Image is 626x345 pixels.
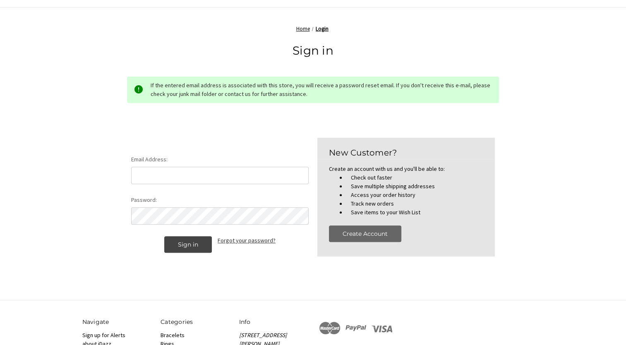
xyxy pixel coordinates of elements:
[346,173,483,182] li: Check out faster
[329,146,483,159] h2: New Customer?
[82,331,125,339] a: Sign up for Alerts
[127,42,499,59] h1: Sign in
[329,225,401,242] button: Create Account
[329,232,401,240] a: Create Account
[346,182,483,191] li: Save multiple shipping addresses
[346,191,483,199] li: Access your order history
[131,155,309,164] label: Email Address:
[346,208,483,217] li: Save items to your Wish List
[161,318,230,326] h5: Categories
[127,25,499,33] nav: Breadcrumb
[82,318,152,326] h5: Navigate
[161,331,185,339] a: Bracelets
[218,236,276,245] a: Forgot your password?
[164,236,212,253] input: Sign in
[296,25,309,32] a: Home
[346,199,483,208] li: Track new orders
[150,81,490,98] span: If the entered email address is associated with this store, you will receive a password reset ema...
[329,165,483,173] p: Create an account with us and you'll be able to:
[131,196,309,204] label: Password:
[316,25,329,32] a: Login
[239,318,309,326] h5: Info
